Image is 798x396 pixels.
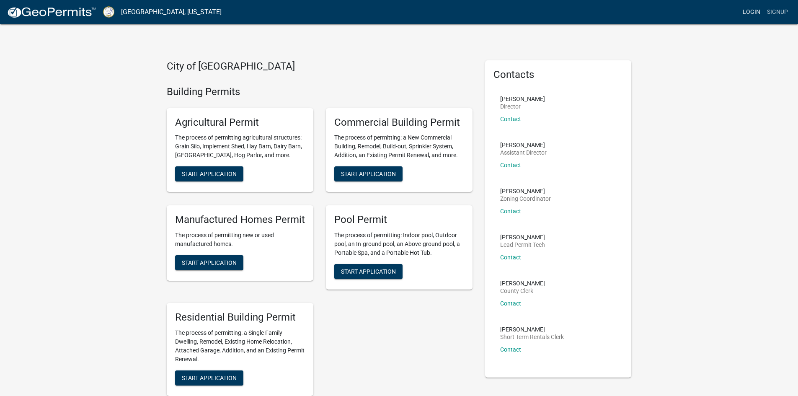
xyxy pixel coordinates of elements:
[739,4,764,20] a: Login
[334,264,403,279] button: Start Application
[493,69,623,81] h5: Contacts
[341,268,396,275] span: Start Application
[175,116,305,129] h5: Agricultural Permit
[764,4,791,20] a: Signup
[500,334,564,340] p: Short Term Rentals Clerk
[175,370,243,386] button: Start Application
[175,133,305,160] p: The process of permitting agricultural structures: Grain Silo, Implement Shed, Hay Barn, Dairy Ba...
[500,346,521,353] a: Contact
[182,374,237,381] span: Start Application
[175,166,243,181] button: Start Application
[500,150,547,155] p: Assistant Director
[334,231,464,257] p: The process of permitting: Indoor pool, Outdoor pool, an In-ground pool, an Above-ground pool, a ...
[167,60,473,72] h4: City of [GEOGRAPHIC_DATA]
[500,208,521,215] a: Contact
[182,259,237,266] span: Start Application
[341,171,396,177] span: Start Application
[500,326,564,332] p: [PERSON_NAME]
[167,86,473,98] h4: Building Permits
[334,166,403,181] button: Start Application
[500,242,545,248] p: Lead Permit Tech
[500,188,551,194] p: [PERSON_NAME]
[500,300,521,307] a: Contact
[175,329,305,364] p: The process of permitting: a Single Family Dwelling, Remodel, Existing Home Relocation, Attached ...
[175,214,305,226] h5: Manufactured Homes Permit
[175,231,305,248] p: The process of permitting new or used manufactured homes.
[334,214,464,226] h5: Pool Permit
[500,162,521,168] a: Contact
[182,171,237,177] span: Start Application
[500,104,545,109] p: Director
[121,5,222,19] a: [GEOGRAPHIC_DATA], [US_STATE]
[500,96,545,102] p: [PERSON_NAME]
[500,196,551,202] p: Zoning Coordinator
[500,254,521,261] a: Contact
[334,116,464,129] h5: Commercial Building Permit
[175,311,305,324] h5: Residential Building Permit
[500,116,521,122] a: Contact
[500,288,545,294] p: County Clerk
[500,280,545,286] p: [PERSON_NAME]
[500,142,547,148] p: [PERSON_NAME]
[175,255,243,270] button: Start Application
[103,6,114,18] img: Putnam County, Georgia
[334,133,464,160] p: The process of permitting: a New Commercial Building, Remodel, Build-out, Sprinkler System, Addit...
[500,234,545,240] p: [PERSON_NAME]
